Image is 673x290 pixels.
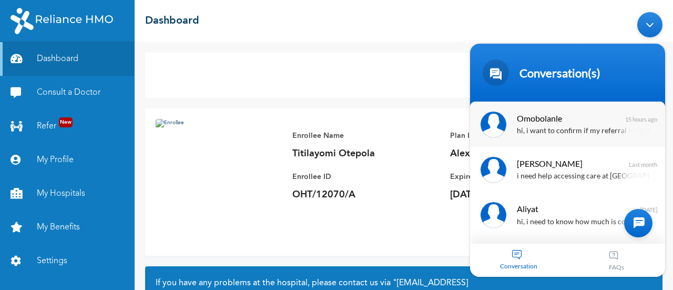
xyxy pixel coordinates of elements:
[450,129,597,142] p: Plan Info
[450,188,597,201] p: [DATE]
[11,8,113,34] img: RelianceHMO's Logo
[292,147,440,160] p: Titilayomi Otepola
[145,13,199,29] h2: Dashboard
[465,7,670,282] iframe: SalesIQ Chatwindow
[59,117,73,127] span: New
[292,171,440,183] p: Enrollee ID
[292,188,440,201] p: OHT/12070/A
[156,119,282,245] img: Enrollee
[292,129,440,142] p: Enrollee Name
[450,147,597,160] p: Alexandrite Family of 4
[450,171,597,183] p: Expires on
